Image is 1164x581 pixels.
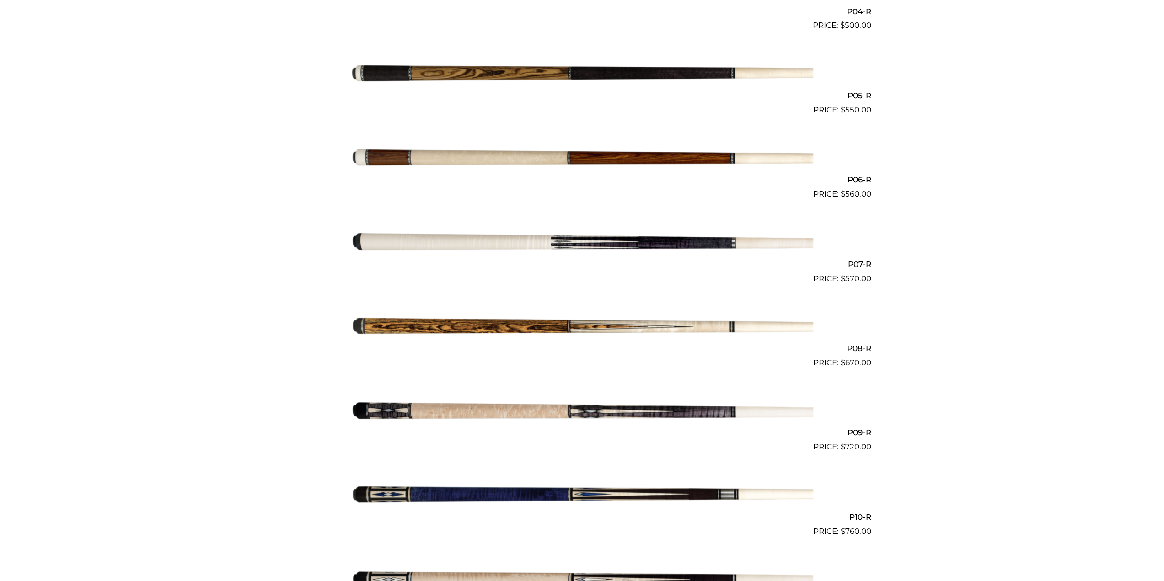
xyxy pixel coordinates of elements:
img: P09-R [351,373,813,449]
h2: P04-R [293,3,871,20]
img: P07-R [351,204,813,281]
bdi: 500.00 [840,21,871,30]
img: P06-R [351,120,813,197]
bdi: 570.00 [841,274,871,283]
a: P09-R $720.00 [293,373,871,453]
h2: P06-R [293,171,871,188]
span: $ [840,21,845,30]
h2: P10-R [293,508,871,525]
bdi: 760.00 [841,527,871,536]
a: P08-R $670.00 [293,288,871,369]
bdi: 720.00 [841,442,871,451]
a: P06-R $560.00 [293,120,871,200]
bdi: 550.00 [841,105,871,114]
a: P10-R $760.00 [293,457,871,537]
img: P08-R [351,288,813,365]
h2: P08-R [293,340,871,357]
h2: P05-R [293,87,871,104]
h2: P07-R [293,256,871,272]
a: P07-R $570.00 [293,204,871,284]
span: $ [841,274,845,283]
bdi: 670.00 [841,358,871,367]
h2: P09-R [293,424,871,441]
span: $ [841,358,845,367]
span: $ [841,105,845,114]
bdi: 560.00 [841,189,871,198]
a: P05-R $550.00 [293,35,871,116]
img: P05-R [351,35,813,112]
span: $ [841,442,845,451]
img: P10-R [351,457,813,533]
span: $ [841,527,845,536]
span: $ [841,189,845,198]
